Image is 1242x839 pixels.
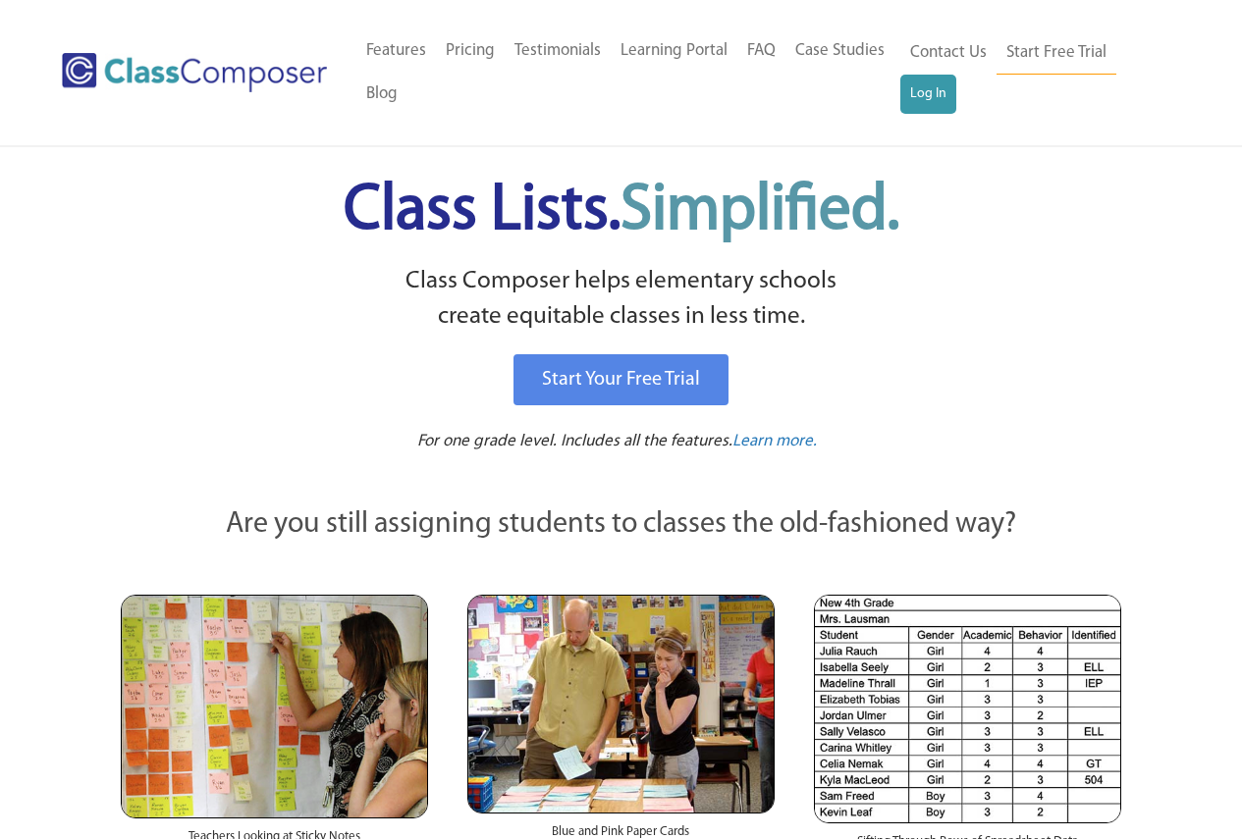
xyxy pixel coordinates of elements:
img: Teachers Looking at Sticky Notes [121,595,428,818]
a: Learning Portal [611,29,737,73]
a: Testimonials [505,29,611,73]
a: Case Studies [785,29,894,73]
p: Are you still assigning students to classes the old-fashioned way? [121,503,1122,547]
a: Contact Us [900,31,997,75]
nav: Header Menu [356,29,900,116]
span: For one grade level. Includes all the features. [417,433,732,449]
a: Start Free Trial [997,31,1116,76]
a: Learn more. [732,430,817,454]
a: Pricing [436,29,505,73]
img: Blue and Pink Paper Cards [467,595,775,813]
nav: Header Menu [900,31,1165,114]
a: Features [356,29,436,73]
a: Start Your Free Trial [513,354,729,405]
span: Start Your Free Trial [542,370,700,390]
p: Class Composer helps elementary schools create equitable classes in less time. [118,264,1125,336]
a: Log In [900,75,956,114]
img: Spreadsheets [814,595,1121,823]
img: Class Composer [62,53,327,92]
a: Blog [356,73,407,116]
a: FAQ [737,29,785,73]
span: Simplified. [621,180,899,243]
span: Class Lists. [344,180,899,243]
span: Learn more. [732,433,817,449]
